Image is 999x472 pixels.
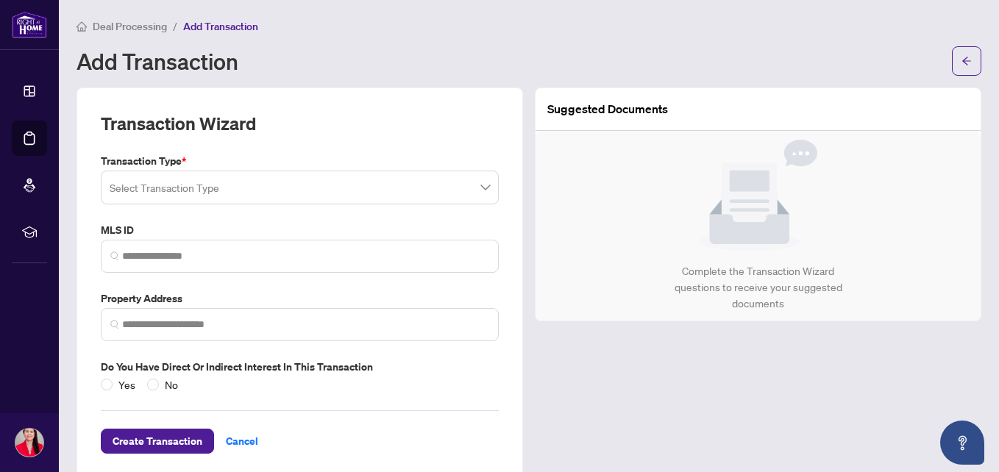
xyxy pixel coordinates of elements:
[961,56,972,66] span: arrow-left
[547,100,668,118] article: Suggested Documents
[110,251,119,260] img: search_icon
[214,429,270,454] button: Cancel
[12,11,47,38] img: logo
[226,429,258,453] span: Cancel
[77,49,238,73] h1: Add Transaction
[658,263,858,312] div: Complete the Transaction Wizard questions to receive your suggested documents
[77,21,87,32] span: home
[183,20,258,33] span: Add Transaction
[101,222,499,238] label: MLS ID
[101,429,214,454] button: Create Transaction
[940,421,984,465] button: Open asap
[101,153,499,169] label: Transaction Type
[113,376,141,393] span: Yes
[93,20,167,33] span: Deal Processing
[101,359,499,375] label: Do you have direct or indirect interest in this transaction
[101,112,256,135] h2: Transaction Wizard
[15,429,43,457] img: Profile Icon
[173,18,177,35] li: /
[159,376,184,393] span: No
[113,429,202,453] span: Create Transaction
[700,140,817,251] img: Null State Icon
[110,320,119,329] img: search_icon
[101,290,499,307] label: Property Address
